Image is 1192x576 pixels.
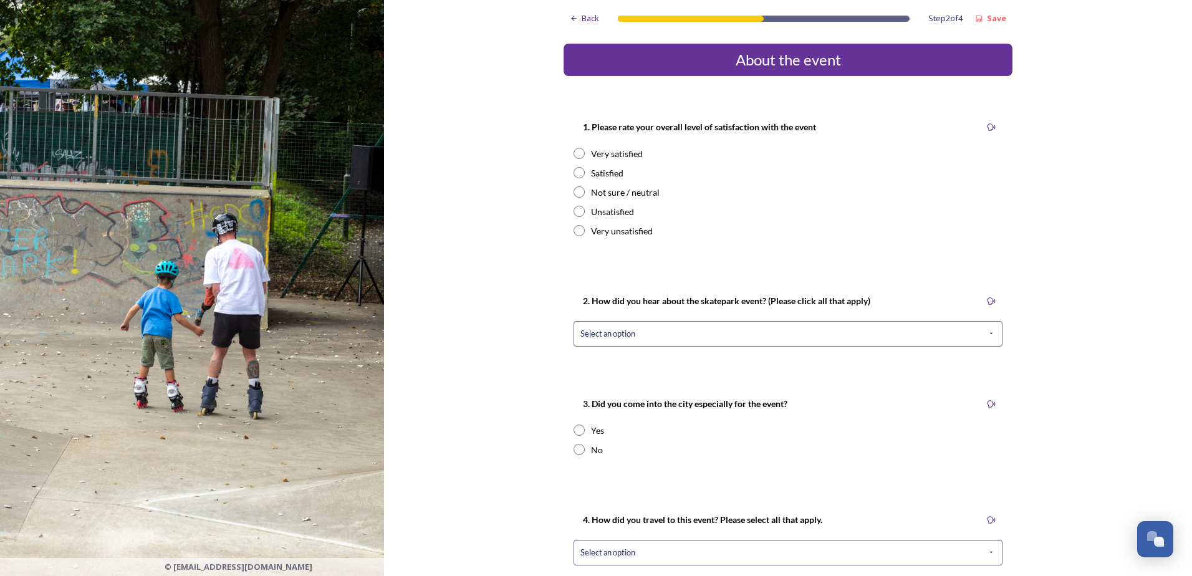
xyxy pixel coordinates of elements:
[987,12,1006,24] strong: Save
[580,547,635,559] span: Select an option
[591,205,634,218] div: Unsatisfied
[583,398,787,409] strong: 3. Did you come into the city especially for the event?
[582,12,599,24] span: Back
[591,147,643,160] div: Very satisfied
[583,514,822,525] strong: 4. How did you travel to this event? Please select all that apply.
[591,224,653,238] div: Very unsatisfied
[928,12,963,24] span: Step 2 of 4
[591,166,623,180] div: Satisfied
[591,186,660,199] div: Not sure / neutral
[165,561,312,573] span: © [EMAIL_ADDRESS][DOMAIN_NAME]
[569,49,1007,71] div: About the event
[591,424,604,437] div: Yes
[583,122,816,132] strong: 1. Please rate your overall level of satisfaction with the event
[1137,521,1173,557] button: Open Chat
[580,328,635,340] span: Select an option
[591,443,603,456] div: No
[583,295,870,306] strong: 2. How did you hear about the skatepark event? (Please click all that apply)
